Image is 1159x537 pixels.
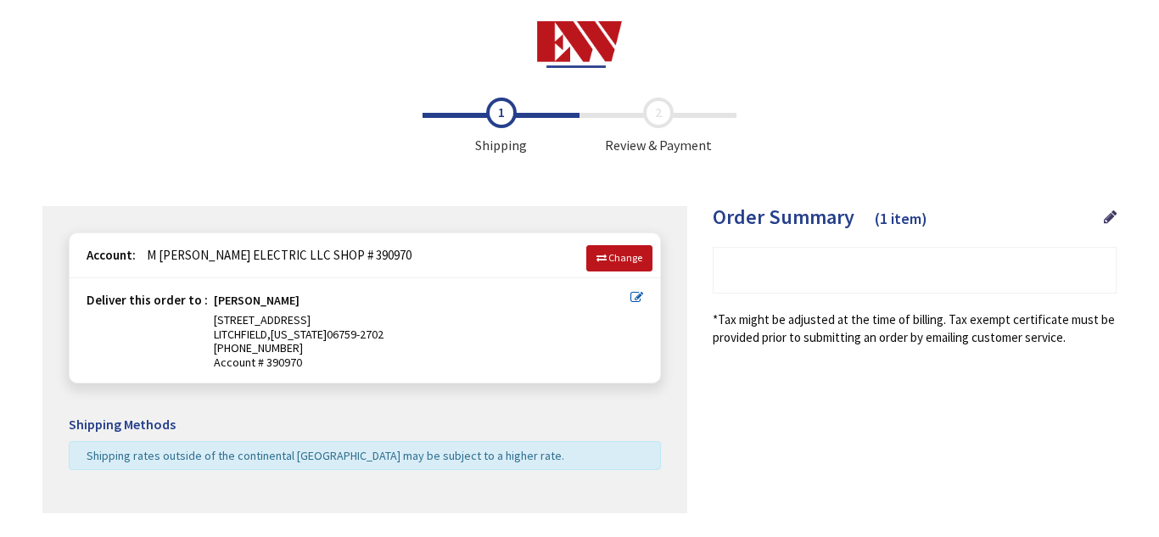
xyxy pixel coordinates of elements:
strong: Deliver this order to : [87,292,208,308]
span: Order Summary [713,204,854,230]
span: Change [608,251,642,264]
img: Electrical Wholesalers, Inc. [537,21,623,68]
strong: [PERSON_NAME] [214,294,300,313]
span: Review & Payment [579,98,736,155]
span: [US_STATE] [271,327,327,342]
strong: Account: [87,247,136,263]
a: Change [586,245,652,271]
span: M [PERSON_NAME] ELECTRIC LLC SHOP # 390970 [138,247,412,263]
span: Shipping rates outside of the continental [GEOGRAPHIC_DATA] may be subject to a higher rate. [87,448,564,463]
span: Shipping [423,98,579,155]
span: 06759-2702 [327,327,384,342]
h5: Shipping Methods [69,417,661,433]
: *Tax might be adjusted at the time of billing. Tax exempt certificate must be provided prior to s... [713,310,1117,347]
span: (1 item) [875,209,927,228]
span: Account # 390970 [214,355,630,370]
span: LITCHFIELD, [214,327,271,342]
span: [PHONE_NUMBER] [214,340,303,355]
span: [STREET_ADDRESS] [214,312,311,327]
